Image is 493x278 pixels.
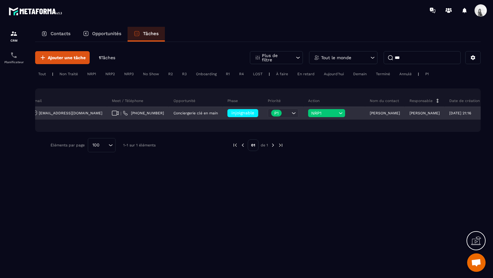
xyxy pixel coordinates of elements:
p: Opportunité [173,98,195,103]
div: R3 [179,70,190,78]
div: R2 [165,70,176,78]
span: 100 [90,142,102,149]
p: [PERSON_NAME] [409,111,440,115]
div: R4 [236,70,247,78]
div: No Show [140,70,162,78]
p: [DATE] 21:16 [449,111,471,115]
div: Search for option [88,138,116,152]
p: | [269,72,270,76]
span: NRP1 [311,111,337,116]
img: prev [232,142,238,148]
div: À faire [273,70,291,78]
p: Contacts [51,31,71,36]
div: NRP3 [121,70,137,78]
p: Nom du contact [370,98,399,103]
a: [PHONE_NUMBER] [123,111,164,116]
div: En retard [294,70,318,78]
p: de 1 [261,143,268,148]
input: Search for option [102,142,107,149]
div: P1 [422,70,432,78]
div: Demain [350,70,370,78]
div: NRP2 [102,70,118,78]
div: Ouvrir le chat [467,253,486,272]
span: injoignable [231,110,254,115]
div: Onboarding [193,70,220,78]
p: | [418,72,419,76]
p: Conciergerie clé en main [173,111,218,115]
p: | [52,72,53,76]
p: Planificateur [2,60,26,64]
img: next [270,142,276,148]
img: formation [10,30,18,37]
span: | [120,111,121,116]
div: NRP1 [84,70,99,78]
button: Ajouter une tâche [35,51,90,64]
span: Ajouter une tâche [48,55,86,61]
div: Terminé [373,70,393,78]
p: Plus de filtre [262,53,289,62]
p: 1-1 sur 1 éléments [123,143,156,147]
div: Tout [35,70,49,78]
span: Tâches [101,55,115,60]
a: formationformationCRM [2,25,26,47]
a: Opportunités [77,27,128,42]
p: P1 [274,111,279,115]
a: Tâches [128,27,165,42]
div: R1 [223,70,233,78]
p: Phase [227,98,238,103]
img: scheduler [10,51,18,59]
div: Aujourd'hui [321,70,347,78]
p: 01 [248,139,259,151]
p: 1 [99,55,115,61]
p: Priorité [268,98,281,103]
p: Meet / Téléphone [112,98,143,103]
a: schedulerschedulerPlanificateur [2,47,26,68]
p: Éléments par page [51,143,85,147]
p: Responsable [409,98,433,103]
div: Annulé [396,70,415,78]
p: Date de création [449,98,480,103]
div: Non Traité [56,70,81,78]
div: LOST [250,70,266,78]
img: logo [9,6,64,17]
p: [PERSON_NAME] [370,111,400,115]
p: Email [32,98,42,103]
p: CRM [2,39,26,42]
img: prev [240,142,246,148]
img: next [278,142,283,148]
p: Action [308,98,320,103]
p: Tout le monde [321,55,351,60]
p: Opportunités [92,31,121,36]
a: Contacts [35,27,77,42]
p: Tâches [143,31,159,36]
